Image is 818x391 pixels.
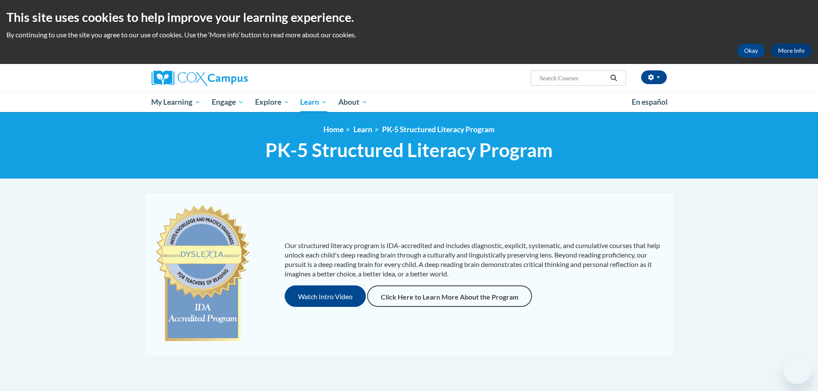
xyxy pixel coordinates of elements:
[265,139,553,161] span: PK-5 Structured Literacy Program
[152,70,315,86] a: Cox Campus
[538,73,607,83] input: Search Courses
[152,70,248,86] img: Cox Campus
[353,125,372,134] a: Learn
[632,97,668,106] span: En español
[139,92,680,112] div: Main menu
[6,9,812,26] h2: This site uses cookies to help improve your learning experience.
[151,97,201,107] span: My Learning
[607,73,620,83] button: Search
[382,125,495,134] a: PK-5 Structured Literacy Program
[212,97,244,107] span: Engage
[784,357,811,384] iframe: Button to launch messaging window
[146,92,207,112] a: My Learning
[626,93,673,111] a: En español
[338,97,368,107] span: About
[295,92,333,112] a: Learn
[255,97,289,107] span: Explore
[285,241,665,279] p: Our structured literacy program is IDA-accredited and includes diagnostic, explicit, systematic, ...
[771,44,812,58] a: More Info
[285,285,366,307] button: Watch Intro Video
[333,92,373,112] a: About
[6,30,812,39] p: By continuing to use the site you agree to our use of cookies. Use the ‘More info’ button to read...
[249,92,295,112] a: Explore
[641,70,667,84] button: Account Settings
[737,44,765,58] button: Okay
[206,92,249,112] a: Engage
[300,97,327,107] span: Learn
[367,285,532,307] a: Click Here to Learn More About the Program
[154,201,252,347] img: c477cda6-e343-453b-bfce-d6f9e9818e1c.png
[323,125,344,134] a: Home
